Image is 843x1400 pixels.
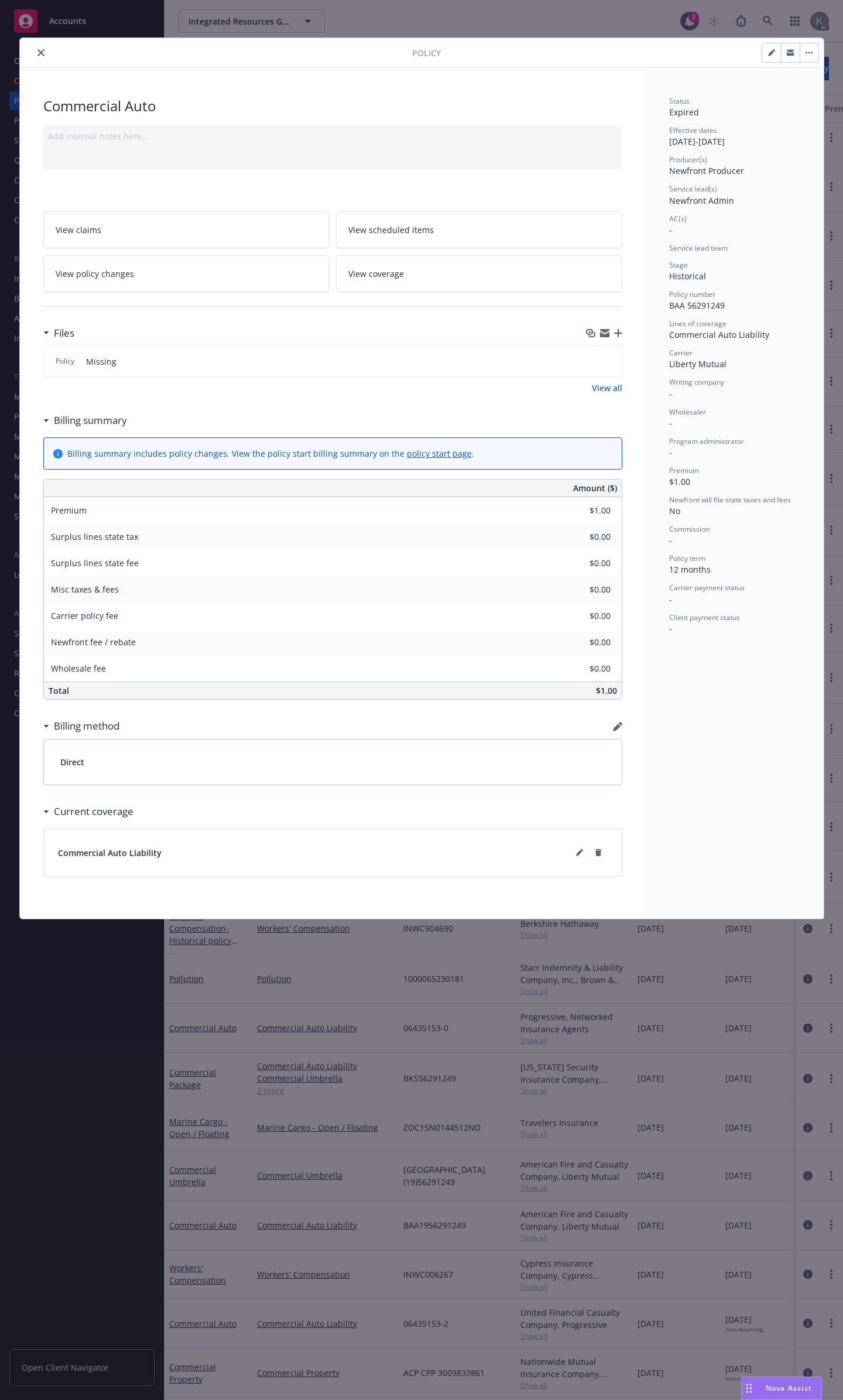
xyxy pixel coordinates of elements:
[86,355,116,368] span: Missing
[542,634,618,651] input: 0.00
[51,557,139,569] span: Surplus lines state fee
[669,447,672,458] span: -
[669,612,740,622] span: Client payment status
[348,268,404,280] span: View coverage
[44,740,622,785] div: Direct
[669,407,706,417] span: Wholesaler
[669,214,687,224] span: AC(s)
[53,356,77,367] span: Policy
[669,328,800,341] div: Commercial Auto Liability
[669,107,699,118] span: Expired
[669,224,672,235] span: -
[51,584,119,595] span: Misc taxes & fees
[56,268,134,280] span: View policy changes
[669,535,672,546] span: -
[407,448,472,459] a: policy start page
[51,505,87,516] span: Premium
[43,255,330,292] a: View policy changes
[669,260,688,270] span: Stage
[542,660,618,677] input: 0.00
[51,636,136,648] span: Newfront fee / rebate
[741,1377,822,1400] button: Nova Assist
[54,804,133,819] h3: Current coverage
[542,528,618,546] input: 0.00
[669,564,711,575] span: 12 months
[43,326,74,341] div: Files
[43,718,119,734] div: Billing method
[348,224,434,236] span: View scheduled items
[49,685,69,696] span: Total
[43,413,127,428] div: Billing summary
[669,243,728,253] span: Service lead team
[596,685,617,696] span: $1.00
[43,804,133,819] div: Current coverage
[669,495,791,505] span: Newfront will file state taxes and fees
[542,581,618,598] input: 0.00
[669,358,727,369] span: Liberty Mutual
[542,502,618,519] input: 0.00
[54,718,119,734] h3: Billing method
[669,594,672,605] span: -
[669,184,717,194] span: Service lead(s)
[669,319,727,328] span: Lines of coverage
[669,125,800,148] div: [DATE] - [DATE]
[669,436,744,446] span: Program administrator
[669,583,745,593] span: Carrier payment status
[43,211,330,248] a: View claims
[669,623,672,634] span: -
[56,224,101,236] span: View claims
[43,96,622,116] div: Commercial Auto
[669,155,707,165] span: Producer(s)
[67,447,474,460] div: Billing summary includes policy changes. View the policy start billing summary on the .
[669,348,693,358] span: Carrier
[669,553,705,563] span: Policy term
[51,663,106,674] span: Wholesale fee
[336,211,622,248] a: View scheduled items
[669,271,706,282] span: Historical
[669,125,717,135] span: Effective dates
[542,554,618,572] input: 0.00
[412,47,441,59] span: Policy
[766,1383,812,1393] span: Nova Assist
[669,96,690,106] span: Status
[573,482,617,494] span: Amount ($)
[54,326,74,341] h3: Files
[669,388,672,399] span: -
[592,382,622,394] a: View all
[669,524,710,534] span: Commission
[669,505,680,516] span: No
[542,607,618,625] input: 0.00
[669,195,734,206] span: Newfront Admin
[669,417,672,429] span: -
[742,1377,756,1399] div: Drag to move
[34,46,48,60] button: close
[669,465,699,475] span: Premium
[669,289,715,299] span: Policy number
[669,476,690,487] span: $1.00
[58,847,162,859] span: Commercial Auto Liability
[669,165,744,176] span: Newfront Producer
[336,255,622,292] a: View coverage
[48,130,618,142] div: Add internal notes here...
[51,610,118,621] span: Carrier policy fee
[669,377,724,387] span: Writing company
[51,531,138,542] span: Surplus lines state tax
[669,300,725,311] span: BAA 56291249
[54,413,127,428] h3: Billing summary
